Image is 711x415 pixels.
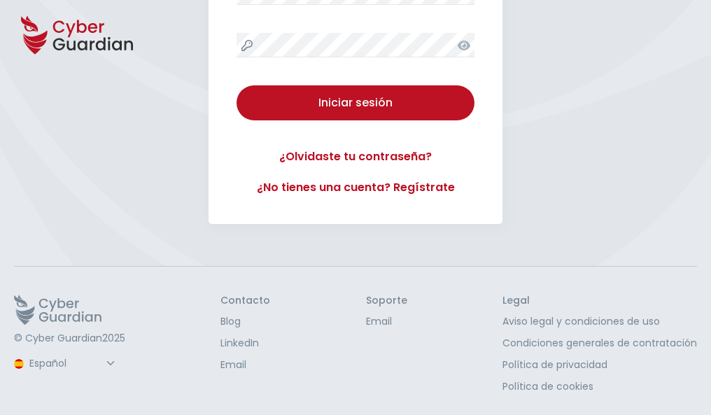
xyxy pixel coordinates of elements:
a: Aviso legal y condiciones de uso [502,314,697,329]
h3: Legal [502,295,697,307]
h3: Contacto [220,295,270,307]
h3: Soporte [366,295,407,307]
a: Email [220,358,270,372]
p: © Cyber Guardian 2025 [14,332,125,345]
a: Email [366,314,407,329]
a: Política de privacidad [502,358,697,372]
a: Condiciones generales de contratación [502,336,697,351]
img: region-logo [14,359,24,369]
button: Iniciar sesión [237,85,474,120]
a: LinkedIn [220,336,270,351]
a: Blog [220,314,270,329]
a: ¿Olvidaste tu contraseña? [237,148,474,165]
div: Iniciar sesión [247,94,464,111]
a: Política de cookies [502,379,697,394]
a: ¿No tienes una cuenta? Regístrate [237,179,474,196]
